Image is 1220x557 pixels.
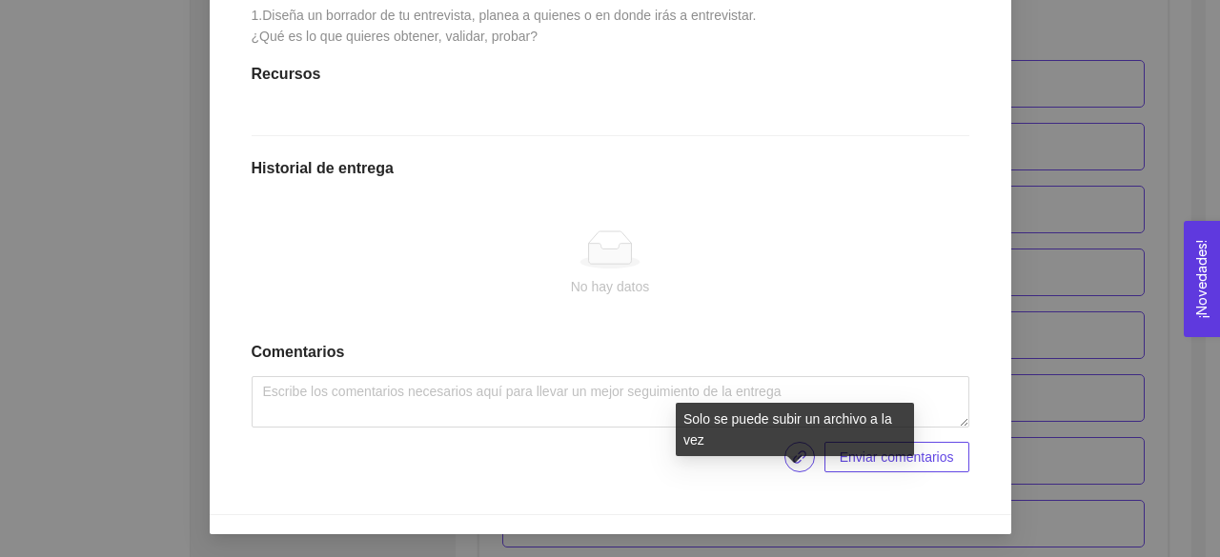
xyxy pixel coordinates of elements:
span: 1.Diseña un borrador de tu entrevista, planea a quienes o en donde irás a entrevistar. ¿Qué es lo... [252,8,761,44]
h1: Recursos [252,65,969,84]
div: No hay datos [267,276,954,297]
button: Open Feedback Widget [1184,221,1220,337]
h1: Comentarios [252,343,969,362]
div: Solo se puede subir un archivo a la vez [676,403,914,456]
h1: Historial de entrega [252,159,969,178]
